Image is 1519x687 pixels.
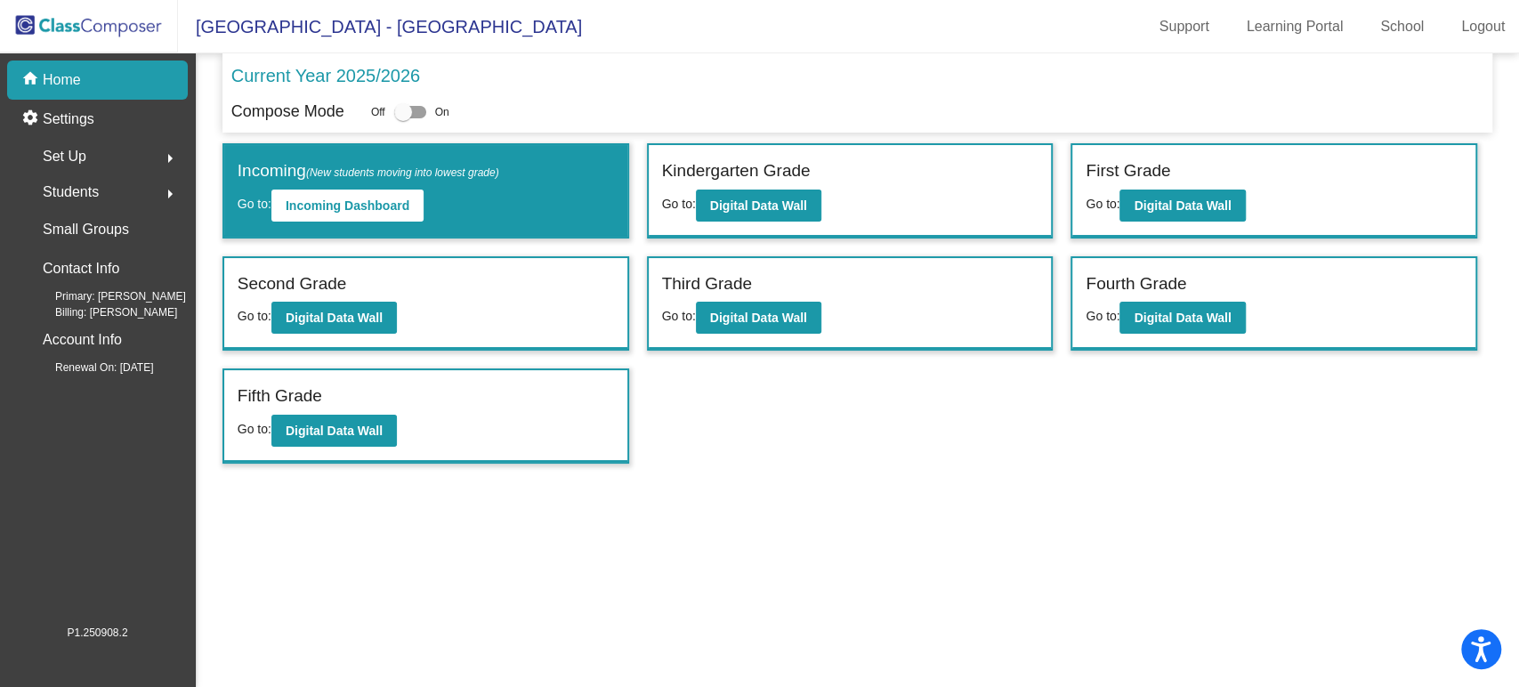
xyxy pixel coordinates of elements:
p: Current Year 2025/2026 [231,62,420,89]
span: Billing: [PERSON_NAME] [27,304,177,320]
b: Digital Data Wall [1134,198,1231,213]
label: Incoming [238,158,499,184]
mat-icon: home [21,69,43,91]
b: Digital Data Wall [286,424,383,438]
button: Digital Data Wall [271,415,397,447]
span: Go to: [662,309,696,323]
span: (New students moving into lowest grade) [306,166,499,179]
b: Digital Data Wall [710,311,807,325]
span: On [435,104,449,120]
label: First Grade [1086,158,1170,184]
mat-icon: settings [21,109,43,130]
span: Primary: [PERSON_NAME] [27,288,186,304]
span: Go to: [238,197,271,211]
button: Digital Data Wall [1119,302,1245,334]
button: Digital Data Wall [696,190,821,222]
label: Fifth Grade [238,384,322,409]
p: Account Info [43,327,122,352]
a: School [1366,12,1438,41]
span: Set Up [43,144,86,169]
b: Digital Data Wall [710,198,807,213]
span: Students [43,180,99,205]
mat-icon: arrow_right [159,183,181,205]
span: Go to: [1086,309,1119,323]
p: Home [43,69,81,91]
span: Go to: [238,309,271,323]
a: Logout [1447,12,1519,41]
span: [GEOGRAPHIC_DATA] - [GEOGRAPHIC_DATA] [178,12,582,41]
b: Digital Data Wall [1134,311,1231,325]
button: Digital Data Wall [271,302,397,334]
mat-icon: arrow_right [159,148,181,169]
a: Learning Portal [1232,12,1358,41]
label: Third Grade [662,271,752,297]
button: Digital Data Wall [696,302,821,334]
b: Digital Data Wall [286,311,383,325]
b: Incoming Dashboard [286,198,409,213]
button: Digital Data Wall [1119,190,1245,222]
span: Go to: [1086,197,1119,211]
label: Fourth Grade [1086,271,1186,297]
span: Go to: [238,422,271,436]
span: Renewal On: [DATE] [27,360,153,376]
p: Contact Info [43,256,119,281]
label: Kindergarten Grade [662,158,811,184]
p: Settings [43,109,94,130]
button: Incoming Dashboard [271,190,424,222]
label: Second Grade [238,271,347,297]
p: Small Groups [43,217,129,242]
a: Support [1145,12,1224,41]
span: Off [371,104,385,120]
span: Go to: [662,197,696,211]
p: Compose Mode [231,100,344,124]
